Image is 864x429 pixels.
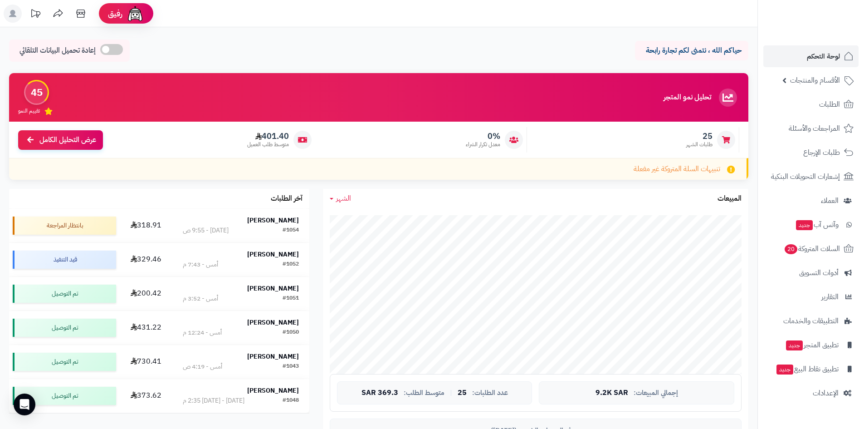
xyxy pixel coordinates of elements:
div: #1050 [283,328,299,337]
div: تم التوصيل [13,285,116,303]
span: العملاء [821,194,839,207]
span: 9.2K SAR [596,389,628,397]
span: رفيق [108,8,122,19]
strong: [PERSON_NAME] [247,352,299,361]
a: لوحة التحكم [763,45,859,67]
a: تحديثات المنصة [24,5,47,25]
td: 318.91 [120,209,172,242]
span: 25 [458,389,467,397]
a: عرض التحليل الكامل [18,130,103,150]
div: [DATE] - [DATE] 2:35 م [183,396,244,405]
span: أدوات التسويق [799,266,839,279]
span: 401.40 [247,131,289,141]
span: تطبيق نقاط البيع [776,363,839,375]
td: 730.41 [120,345,172,379]
span: إجمالي المبيعات: [634,389,678,397]
a: التقارير [763,286,859,308]
a: التطبيقات والخدمات [763,310,859,332]
div: #1043 [283,362,299,371]
span: السلات المتروكة [784,242,840,255]
a: الطلبات [763,94,859,115]
span: إشعارات التحويلات البنكية [771,170,840,183]
span: التطبيقات والخدمات [783,315,839,327]
span: طلبات الشهر [686,141,713,148]
span: 369.3 SAR [361,389,398,397]
span: تنبيهات السلة المتروكة غير مفعلة [634,164,720,174]
div: تم التوصيل [13,319,116,337]
a: الإعدادات [763,382,859,404]
a: طلبات الإرجاع [763,142,859,163]
span: المراجعات والأسئلة [789,122,840,135]
div: أمس - 7:43 م [183,260,218,269]
strong: [PERSON_NAME] [247,216,299,225]
span: عدد الطلبات: [472,389,508,397]
div: #1052 [283,260,299,269]
div: أمس - 12:24 م [183,328,222,337]
span: إعادة تحميل البيانات التلقائي [20,45,96,56]
a: وآتس آبجديد [763,214,859,236]
div: #1054 [283,226,299,235]
span: معدل تكرار الشراء [466,141,500,148]
a: تطبيق نقاط البيعجديد [763,358,859,380]
a: أدوات التسويق [763,262,859,284]
h3: آخر الطلبات [271,195,303,203]
span: التقارير [821,291,839,303]
div: أمس - 3:52 م [183,294,218,303]
span: الشهر [336,193,351,204]
a: إشعارات التحويلات البنكية [763,166,859,187]
a: السلات المتروكة20 [763,238,859,260]
span: الطلبات [819,98,840,111]
strong: [PERSON_NAME] [247,318,299,327]
span: الإعدادات [813,387,839,399]
span: تطبيق المتجر [785,339,839,351]
span: 0% [466,131,500,141]
a: الشهر [330,193,351,204]
span: 25 [686,131,713,141]
span: متوسط طلب العميل [247,141,289,148]
div: قيد التنفيذ [13,251,116,269]
span: وآتس آب [795,218,839,231]
span: جديد [786,340,803,350]
img: ai-face.png [126,5,144,23]
span: طلبات الإرجاع [803,146,840,159]
p: حياكم الله ، نتمنى لكم تجارة رابحة [642,45,742,56]
span: 20 [784,244,797,255]
span: متوسط الطلب: [404,389,444,397]
span: جديد [776,365,793,375]
a: تطبيق المتجرجديد [763,334,859,356]
strong: [PERSON_NAME] [247,386,299,395]
div: بانتظار المراجعة [13,217,116,235]
div: #1051 [283,294,299,303]
span: تقييم النمو [18,107,40,115]
a: المراجعات والأسئلة [763,118,859,139]
span: الأقسام والمنتجات [790,74,840,87]
div: تم التوصيل [13,387,116,405]
td: 373.62 [120,379,172,413]
div: #1048 [283,396,299,405]
td: 200.42 [120,277,172,311]
div: [DATE] - 9:55 ص [183,226,229,235]
span: عرض التحليل الكامل [39,135,96,145]
h3: المبيعات [718,195,742,203]
a: العملاء [763,190,859,212]
strong: [PERSON_NAME] [247,250,299,259]
div: Open Intercom Messenger [14,394,35,415]
div: أمس - 4:19 ص [183,362,222,371]
span: جديد [796,220,813,230]
strong: [PERSON_NAME] [247,284,299,293]
h3: تحليل نمو المتجر [664,94,711,102]
span: لوحة التحكم [807,50,840,63]
td: 329.46 [120,243,172,276]
td: 431.22 [120,311,172,345]
div: تم التوصيل [13,353,116,371]
span: | [450,390,452,396]
img: logo-2.png [802,19,855,38]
